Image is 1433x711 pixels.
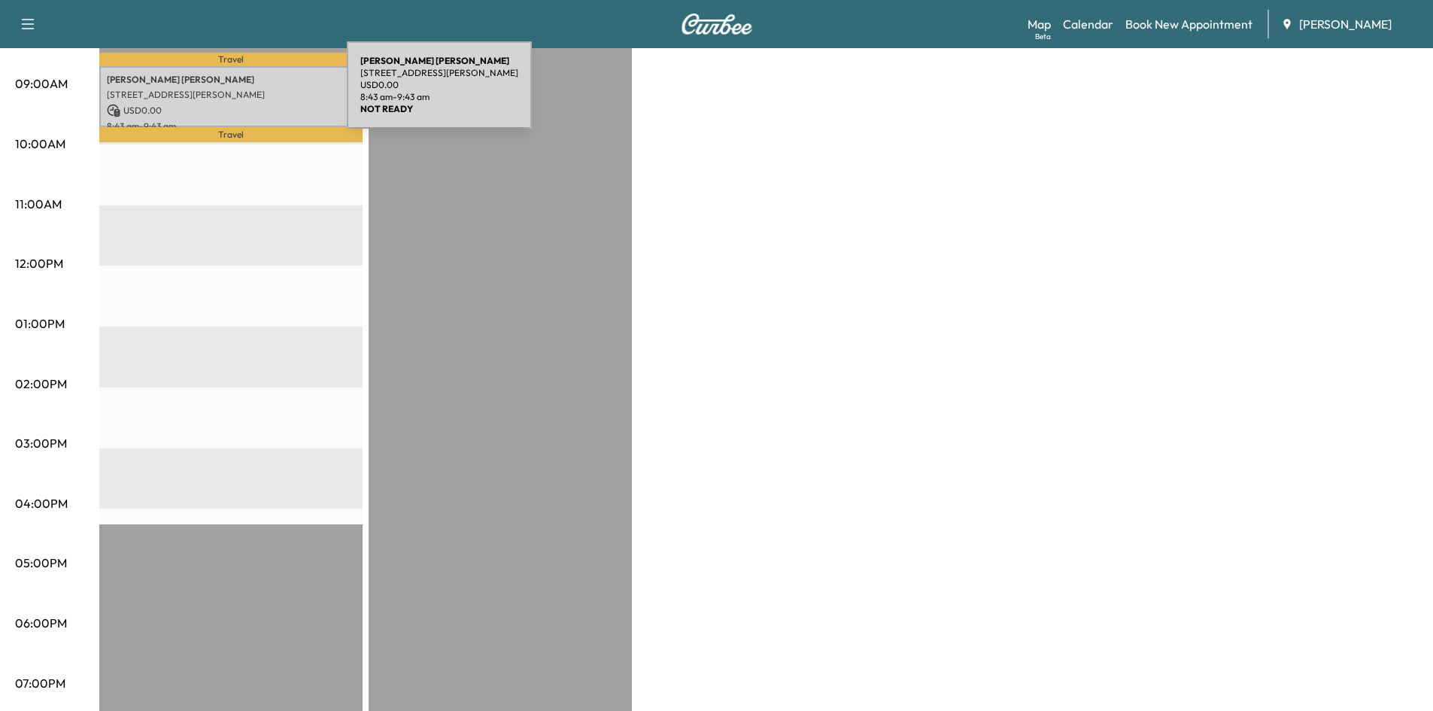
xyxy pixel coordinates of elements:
[360,79,518,91] p: USD 0.00
[15,195,62,213] p: 11:00AM
[1028,15,1051,33] a: MapBeta
[15,674,65,692] p: 07:00PM
[15,434,67,452] p: 03:00PM
[1125,15,1252,33] a: Book New Appointment
[107,120,355,132] p: 8:43 am - 9:43 am
[1299,15,1392,33] span: [PERSON_NAME]
[107,74,355,86] p: [PERSON_NAME] [PERSON_NAME]
[99,53,363,65] p: Travel
[1035,31,1051,42] div: Beta
[15,375,67,393] p: 02:00PM
[1063,15,1113,33] a: Calendar
[107,89,355,101] p: [STREET_ADDRESS][PERSON_NAME]
[15,494,68,512] p: 04:00PM
[15,74,68,93] p: 09:00AM
[99,127,363,142] p: Travel
[15,614,67,632] p: 06:00PM
[360,55,509,66] b: [PERSON_NAME] [PERSON_NAME]
[107,104,355,117] p: USD 0.00
[360,67,518,79] p: [STREET_ADDRESS][PERSON_NAME]
[15,135,65,153] p: 10:00AM
[15,314,65,333] p: 01:00PM
[360,103,413,114] b: NOT READY
[15,254,63,272] p: 12:00PM
[15,554,67,572] p: 05:00PM
[360,91,518,103] p: 8:43 am - 9:43 am
[681,14,753,35] img: Curbee Logo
